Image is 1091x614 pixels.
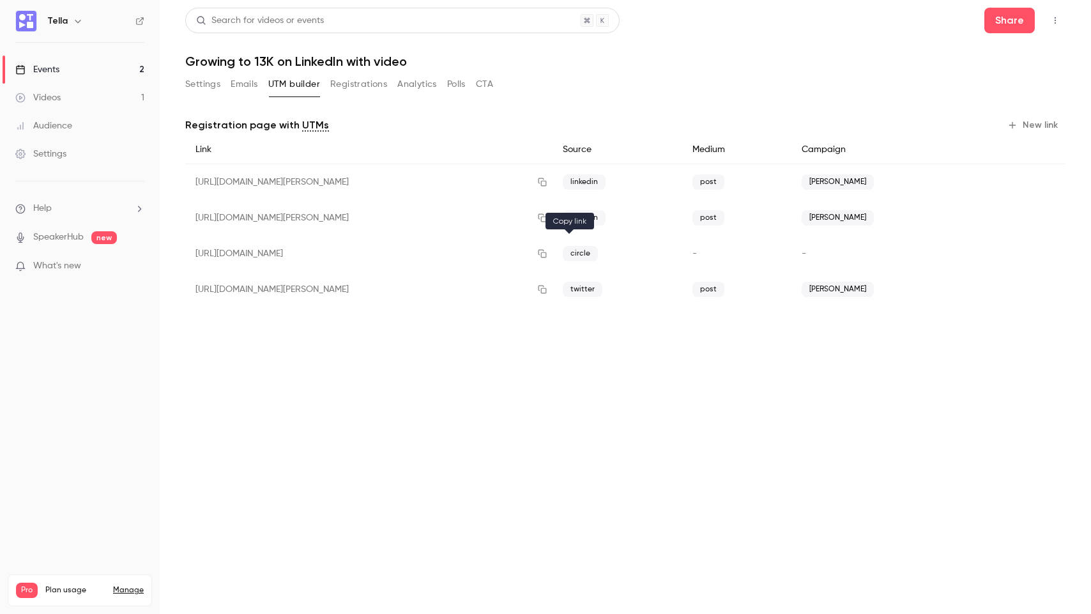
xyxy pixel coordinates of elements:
h1: Growing to 13K on LinkedIn with video [185,54,1065,69]
button: New link [1002,115,1065,135]
button: CTA [476,74,493,95]
span: post [692,210,724,226]
div: Source [553,135,682,164]
span: [PERSON_NAME] [802,282,874,297]
span: linkedin [563,210,606,226]
div: Events [15,63,59,76]
span: [PERSON_NAME] [802,174,874,190]
span: post [692,174,724,190]
iframe: Noticeable Trigger [129,261,144,272]
span: Plan usage [45,585,105,595]
div: Settings [15,148,66,160]
div: Search for videos or events [196,14,324,27]
div: Videos [15,91,61,104]
button: Emails [231,74,257,95]
div: [URL][DOMAIN_NAME][PERSON_NAME] [185,164,553,201]
div: Medium [682,135,791,164]
span: linkedin [563,174,606,190]
span: Help [33,202,52,215]
li: help-dropdown-opener [15,202,144,215]
span: twitter [563,282,602,297]
img: Tella [16,11,36,31]
a: UTMs [302,118,329,133]
span: - [802,249,806,258]
span: circle [563,246,598,261]
p: Registration page with [185,118,329,133]
span: post [692,282,724,297]
button: Registrations [330,74,387,95]
a: Manage [113,585,144,595]
span: What's new [33,259,81,273]
button: Polls [447,74,466,95]
span: [PERSON_NAME] [802,210,874,226]
a: SpeakerHub [33,231,84,244]
button: UTM builder [268,74,320,95]
div: Link [185,135,553,164]
div: [URL][DOMAIN_NAME] [185,236,553,272]
span: Pro [16,583,38,598]
button: Settings [185,74,220,95]
span: new [91,231,117,244]
button: Share [984,8,1035,33]
div: Audience [15,119,72,132]
div: [URL][DOMAIN_NAME][PERSON_NAME] [185,272,553,307]
div: [URL][DOMAIN_NAME][PERSON_NAME] [185,200,553,236]
span: - [692,249,697,258]
button: Analytics [397,74,437,95]
div: Campaign [791,135,982,164]
h6: Tella [47,15,68,27]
